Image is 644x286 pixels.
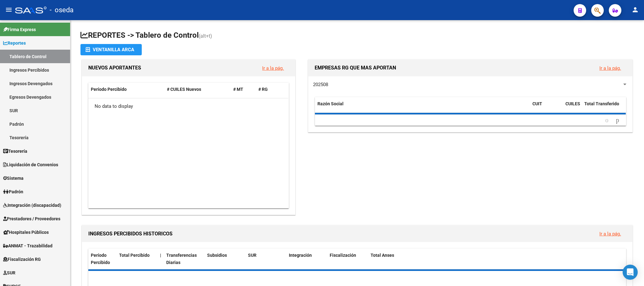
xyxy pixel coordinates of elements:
button: Ir a la pág. [594,228,626,239]
span: Fiscalización [330,253,356,258]
span: (alt+t) [199,33,212,39]
span: ANMAT - Trazabilidad [3,242,52,249]
span: # CUILES Nuevos [167,87,201,92]
datatable-header-cell: # CUILES Nuevos [164,83,231,96]
span: Firma Express [3,26,36,33]
a: Ir a la pág. [599,231,621,237]
span: Sistema [3,175,24,182]
span: Transferencias Diarias [166,253,197,265]
div: No data to display [88,98,288,114]
span: SUR [248,253,256,258]
span: Tesorería [3,148,27,155]
datatable-header-cell: | [157,249,164,269]
span: Total Percibido [119,253,150,258]
datatable-header-cell: Total Transferido [582,97,626,118]
datatable-header-cell: CUIT [530,97,563,118]
span: Padrón [3,188,23,195]
a: Ir a la pág. [599,65,621,71]
button: Ir a la pág. [594,62,626,74]
span: Prestadores / Proveedores [3,215,60,222]
datatable-header-cell: Fiscalización [327,249,368,269]
span: 202508 [313,82,328,87]
span: EMPRESAS RG QUE MAS APORTAN [315,65,396,71]
datatable-header-cell: SUR [245,249,286,269]
span: Total Transferido [584,101,619,106]
datatable-header-cell: # RG [256,83,281,96]
span: Liquidación de Convenios [3,161,58,168]
span: # RG [258,87,268,92]
button: Ir a la pág. [257,62,289,74]
span: - oseda [50,3,74,17]
datatable-header-cell: Subsidios [205,249,245,269]
span: # MT [233,87,243,92]
button: Ventanilla ARCA [80,44,142,55]
span: CUILES [565,101,580,106]
div: Open Intercom Messenger [623,265,638,280]
datatable-header-cell: CUILES [563,97,582,118]
datatable-header-cell: Total Anses [368,249,618,269]
datatable-header-cell: Transferencias Diarias [164,249,205,269]
span: Integración (discapacidad) [3,202,61,209]
span: Subsidios [207,253,227,258]
span: Reportes [3,40,26,47]
a: Ir a la pág. [262,65,284,71]
h1: REPORTES -> Tablero de Control [80,30,634,41]
datatable-header-cell: Razón Social [315,97,530,118]
a: go to previous page [603,117,611,124]
span: NUEVOS APORTANTES [88,65,141,71]
datatable-header-cell: # MT [231,83,256,96]
span: INGRESOS PERCIBIDOS HISTORICOS [88,231,173,237]
span: CUIT [532,101,542,106]
span: Período Percibido [91,87,127,92]
span: | [160,253,161,258]
span: Período Percibido [91,253,110,265]
span: Total Anses [371,253,394,258]
div: Ventanilla ARCA [85,44,137,55]
datatable-header-cell: Integración [286,249,327,269]
mat-icon: person [631,6,639,14]
datatable-header-cell: Período Percibido [88,83,164,96]
span: SUR [3,269,15,276]
span: Hospitales Públicos [3,229,49,236]
span: Fiscalización RG [3,256,41,263]
mat-icon: menu [5,6,13,14]
datatable-header-cell: Período Percibido [88,249,117,269]
span: Integración [289,253,312,258]
datatable-header-cell: Total Percibido [117,249,157,269]
span: Razón Social [317,101,344,106]
a: go to next page [613,117,622,124]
